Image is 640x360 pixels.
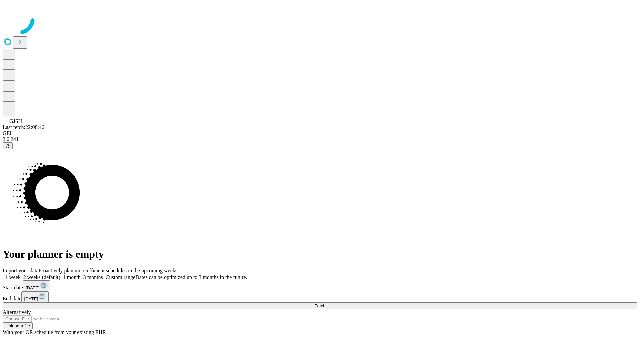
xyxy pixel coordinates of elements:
[3,268,39,273] span: Import your data
[3,291,637,302] div: End date
[106,274,135,280] span: Custom range
[24,296,38,301] span: [DATE]
[135,274,247,280] span: Dates can be optimized up to 3 months in the future.
[9,118,22,124] span: GJSH
[3,142,13,149] button: @
[3,302,637,309] button: Fetch
[3,248,637,260] h1: Your planner is empty
[3,329,106,335] span: With your OR schedule from your existing EHR
[3,322,33,329] button: Upload a file
[314,303,325,308] span: Fetch
[63,274,81,280] span: 1 month
[26,285,40,290] span: [DATE]
[5,274,21,280] span: 1 week
[5,143,10,148] span: @
[39,268,179,273] span: Proactively plan more efficient schedules in the upcoming weeks.
[21,291,49,302] button: [DATE]
[3,280,637,291] div: Start date
[3,309,31,315] span: Alternatively
[3,136,637,142] div: 2.0.241
[3,130,637,136] div: GEI
[23,280,50,291] button: [DATE]
[23,274,60,280] span: 2 weeks (default)
[3,124,44,130] span: Last fetch: 22:08:46
[83,274,103,280] span: 3 months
